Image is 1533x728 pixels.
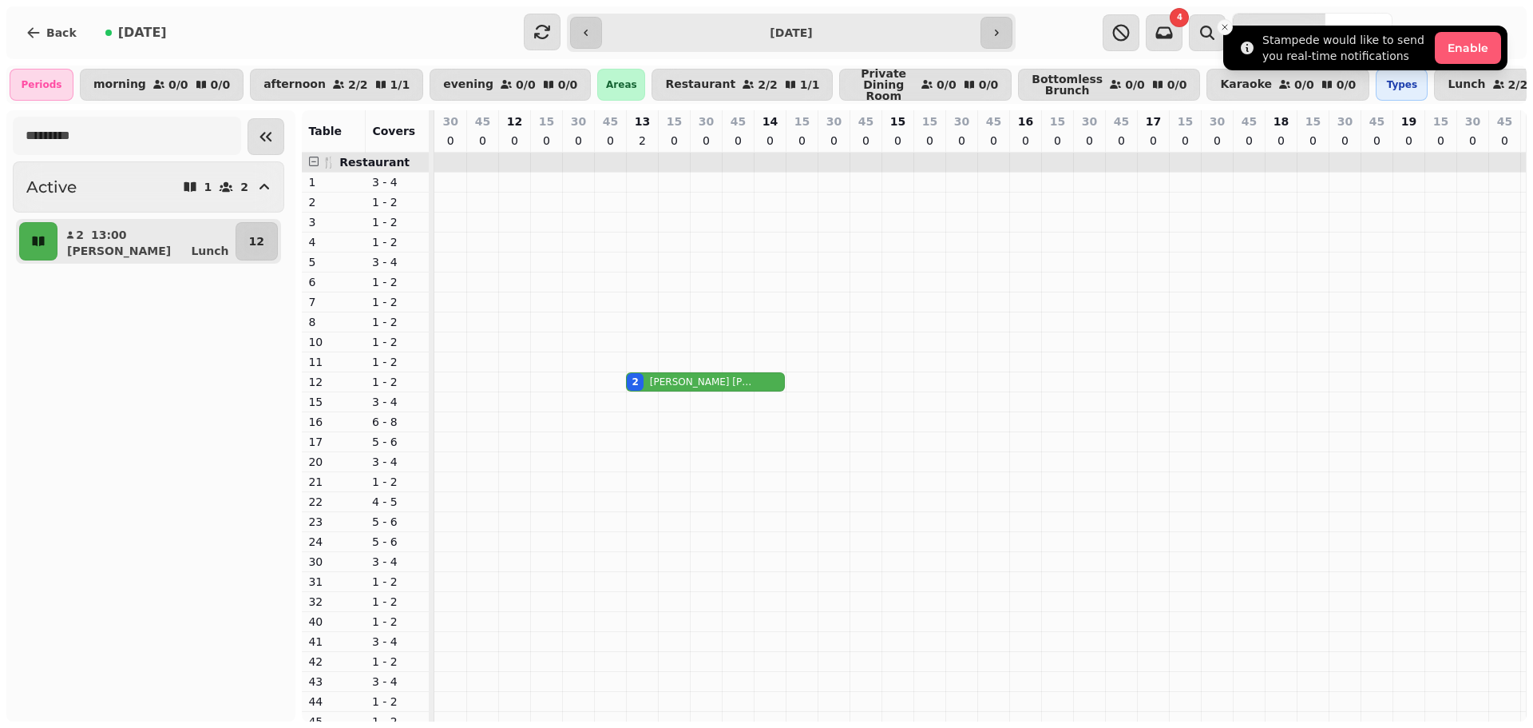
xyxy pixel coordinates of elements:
[1370,133,1383,149] p: 0
[1338,133,1351,149] p: 0
[635,113,650,129] p: 13
[827,133,840,149] p: 0
[75,227,85,243] p: 2
[1146,113,1161,129] p: 17
[979,79,999,90] p: 0 / 0
[954,113,969,129] p: 30
[372,534,423,550] p: 5 - 6
[308,234,359,250] p: 4
[794,113,810,129] p: 15
[61,222,232,261] button: 213:00[PERSON_NAME]Lunch
[839,69,1012,101] button: Private Dining Room0/00/0
[13,161,284,213] button: Active12
[1465,113,1480,129] p: 30
[308,614,359,630] p: 40
[372,654,423,670] p: 1 - 2
[604,133,616,149] p: 0
[632,376,638,388] div: 2
[372,674,423,690] p: 3 - 4
[372,554,423,570] p: 3 - 4
[308,634,359,650] p: 41
[46,27,77,38] span: Back
[372,234,423,250] p: 1 - 2
[667,113,682,129] p: 15
[91,227,127,243] p: 13:00
[308,454,359,470] p: 20
[1115,133,1127,149] p: 0
[1050,113,1065,129] p: 15
[1083,133,1095,149] p: 0
[308,654,359,670] p: 42
[308,394,359,410] p: 15
[572,133,584,149] p: 0
[1337,113,1353,129] p: 30
[922,113,937,129] p: 15
[308,414,359,430] p: 16
[1242,113,1257,129] p: 45
[1210,133,1223,149] p: 0
[1147,133,1159,149] p: 0
[1019,133,1032,149] p: 0
[67,243,171,259] p: [PERSON_NAME]
[390,79,410,90] p: 1 / 1
[191,243,228,259] p: Lunch
[1125,79,1145,90] p: 0 / 0
[168,79,188,90] p: 0 / 0
[308,274,359,290] p: 6
[372,454,423,470] p: 3 - 4
[476,133,489,149] p: 0
[118,26,167,39] span: [DATE]
[597,69,645,101] div: Areas
[858,113,873,129] p: 45
[699,113,714,129] p: 30
[890,113,905,129] p: 15
[308,694,359,710] p: 44
[1177,14,1182,22] span: 4
[211,79,231,90] p: 0 / 0
[443,78,493,91] p: evening
[758,79,778,90] p: 2 / 2
[987,133,1000,149] p: 0
[603,113,618,129] p: 45
[308,374,359,390] p: 12
[699,133,712,149] p: 0
[372,414,423,430] p: 6 - 8
[372,354,423,370] p: 1 - 2
[508,133,521,149] p: 0
[923,133,936,149] p: 0
[1435,32,1501,64] button: Enable
[1167,79,1187,90] p: 0 / 0
[795,133,808,149] p: 0
[372,174,423,190] p: 3 - 4
[322,156,410,169] span: 🍴 Restaurant
[372,634,423,650] p: 3 - 4
[372,594,423,610] p: 1 - 2
[1402,133,1415,149] p: 0
[763,133,776,149] p: 0
[10,69,73,101] div: Periods
[1178,133,1191,149] p: 0
[1434,133,1447,149] p: 0
[240,181,248,193] p: 2
[248,118,284,155] button: Collapse sidebar
[249,233,264,249] p: 12
[308,434,359,450] p: 17
[1498,133,1511,149] p: 0
[372,214,423,230] p: 1 - 2
[236,222,278,261] button: 12
[93,14,180,52] button: [DATE]
[308,194,359,210] p: 2
[1220,78,1272,91] p: Karaoke
[372,254,423,270] p: 3 - 4
[1369,113,1384,129] p: 45
[1508,79,1528,90] p: 2 / 2
[1337,79,1357,90] p: 0 / 0
[1018,69,1200,101] button: Bottomless Brunch0/00/0
[372,474,423,490] p: 1 - 2
[372,574,423,590] p: 1 - 2
[372,394,423,410] p: 3 - 4
[308,254,359,270] p: 5
[763,113,778,129] p: 14
[308,294,359,310] p: 7
[308,514,359,530] p: 23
